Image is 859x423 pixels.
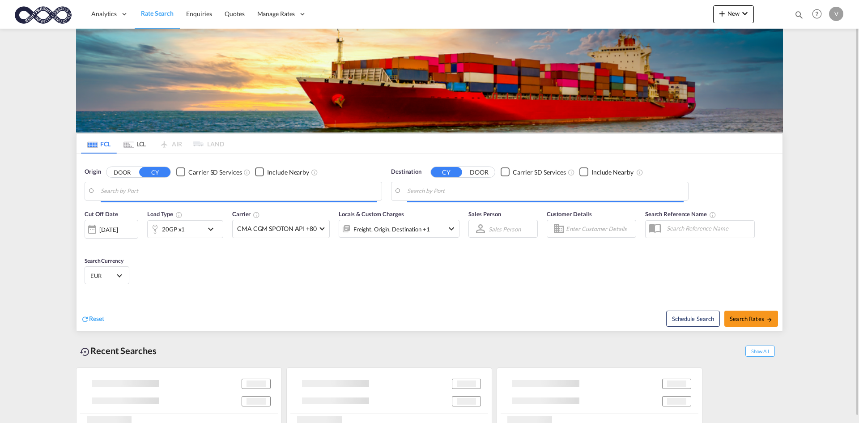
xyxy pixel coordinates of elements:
md-icon: Unchecked: Search for CY (Container Yard) services for all selected carriers.Checked : Search for... [568,169,575,176]
div: icon-magnify [794,10,804,23]
span: Search Currency [85,257,123,264]
button: DOOR [106,167,138,177]
md-icon: icon-chevron-down [205,224,221,235]
button: Note: By default Schedule search will only considerorigin ports, destination ports and cut off da... [666,311,720,327]
span: Locals & Custom Charges [339,210,404,218]
div: Include Nearby [591,168,634,177]
span: Manage Rates [257,9,295,18]
img: c818b980817911efbdc1a76df449e905.png [13,4,74,24]
span: EUR [90,272,115,280]
md-select: Select Currency: € EUREuro [89,269,124,282]
md-checkbox: Checkbox No Ink [255,167,309,177]
md-checkbox: Checkbox No Ink [579,167,634,177]
div: Freight Origin Destination Factory Stuffingicon-chevron-down [339,220,459,238]
md-icon: icon-arrow-right [766,316,773,323]
div: Carrier SD Services [188,168,242,177]
span: Enquiries [186,10,212,17]
span: CMA CGM SPOTON API +80 [237,224,317,233]
span: Origin [85,167,101,176]
md-icon: icon-chevron-down [740,8,750,19]
md-icon: icon-magnify [794,10,804,20]
md-icon: icon-information-outline [175,211,183,218]
span: Cut Off Date [85,210,118,218]
md-icon: icon-chevron-down [446,223,457,234]
span: Help [809,6,825,21]
md-icon: Unchecked: Search for CY (Container Yard) services for all selected carriers.Checked : Search for... [243,169,251,176]
md-icon: Your search will be saved by the below given name [709,211,716,218]
span: Analytics [91,9,117,18]
button: CY [139,167,170,177]
input: Search Reference Name [662,222,754,235]
div: Freight Origin Destination Factory Stuffing [353,223,430,235]
md-icon: Unchecked: Ignores neighbouring ports when fetching rates.Checked : Includes neighbouring ports w... [636,169,643,176]
span: Customer Details [547,210,592,218]
span: Search Rates [730,315,773,322]
md-icon: The selected Trucker/Carrierwill be displayed in the rate results If the rates are from another f... [253,211,260,218]
span: Carrier [232,210,260,218]
md-icon: icon-backup-restore [80,346,90,357]
div: Include Nearby [267,168,309,177]
md-select: Sales Person [488,222,522,235]
input: Search by Port [101,184,377,198]
div: Carrier SD Services [513,168,566,177]
div: [DATE] [99,226,118,234]
md-icon: Unchecked: Ignores neighbouring ports when fetching rates.Checked : Includes neighbouring ports w... [311,169,318,176]
div: icon-refreshReset [81,314,104,324]
md-pagination-wrapper: Use the left and right arrow keys to navigate between tabs [81,134,224,154]
button: CY [431,167,462,177]
div: Origin DOOR CY Checkbox No InkUnchecked: Search for CY (Container Yard) services for all selected... [77,154,782,331]
span: Rate Search [141,9,174,17]
span: New [717,10,750,17]
button: Search Ratesicon-arrow-right [724,311,778,327]
span: Show All [745,346,775,357]
md-tab-item: FCL [81,134,117,154]
md-datepicker: Select [85,238,91,250]
div: Help [809,6,829,22]
md-tab-item: LCL [117,134,153,154]
input: Search by Port [407,184,684,198]
img: LCL+%26+FCL+BACKGROUND.png [76,29,783,132]
div: V [829,7,843,21]
div: 20GP x1icon-chevron-down [147,220,223,238]
span: Load Type [147,210,183,218]
span: Reset [89,315,104,322]
md-checkbox: Checkbox No Ink [176,167,242,177]
div: [DATE] [85,220,138,239]
span: Destination [391,167,421,176]
span: Search Reference Name [645,210,716,218]
span: Sales Person [468,210,501,218]
div: 20GP x1 [162,223,185,235]
button: DOOR [464,167,495,177]
md-icon: icon-plus 400-fg [717,8,727,19]
button: icon-plus 400-fgNewicon-chevron-down [713,5,754,23]
input: Enter Customer Details [566,222,633,235]
div: Recent Searches [76,341,160,361]
md-icon: icon-refresh [81,315,89,323]
span: Quotes [225,10,244,17]
md-checkbox: Checkbox No Ink [501,167,566,177]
